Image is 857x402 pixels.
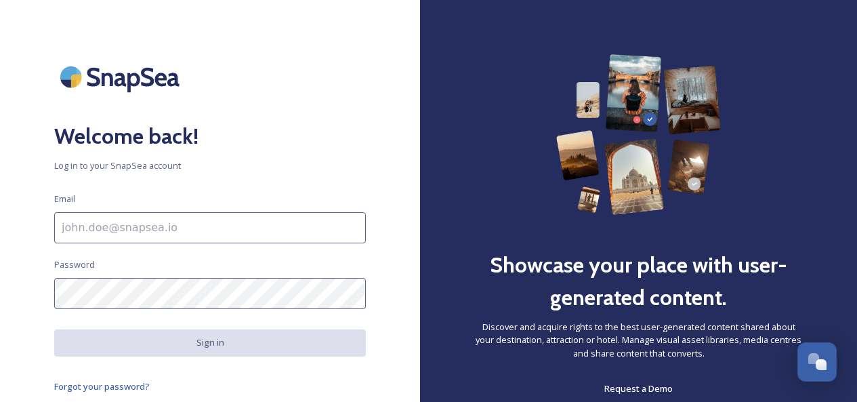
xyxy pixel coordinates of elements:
button: Sign in [54,329,366,356]
span: Request a Demo [604,382,673,395]
button: Open Chat [797,342,837,382]
h2: Welcome back! [54,120,366,153]
span: Password [54,258,95,271]
span: Email [54,193,75,205]
img: SnapSea Logo [54,54,190,100]
span: Discover and acquire rights to the best user-generated content shared about your destination, att... [474,321,803,360]
a: Request a Demo [604,380,673,397]
span: Log in to your SnapSea account [54,159,366,172]
img: 63b42ca75bacad526042e722_Group%20154-p-800.png [556,54,720,215]
a: Forgot your password? [54,378,366,395]
input: john.doe@snapsea.io [54,212,366,243]
h2: Showcase your place with user-generated content. [474,249,803,314]
span: Forgot your password? [54,380,150,393]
